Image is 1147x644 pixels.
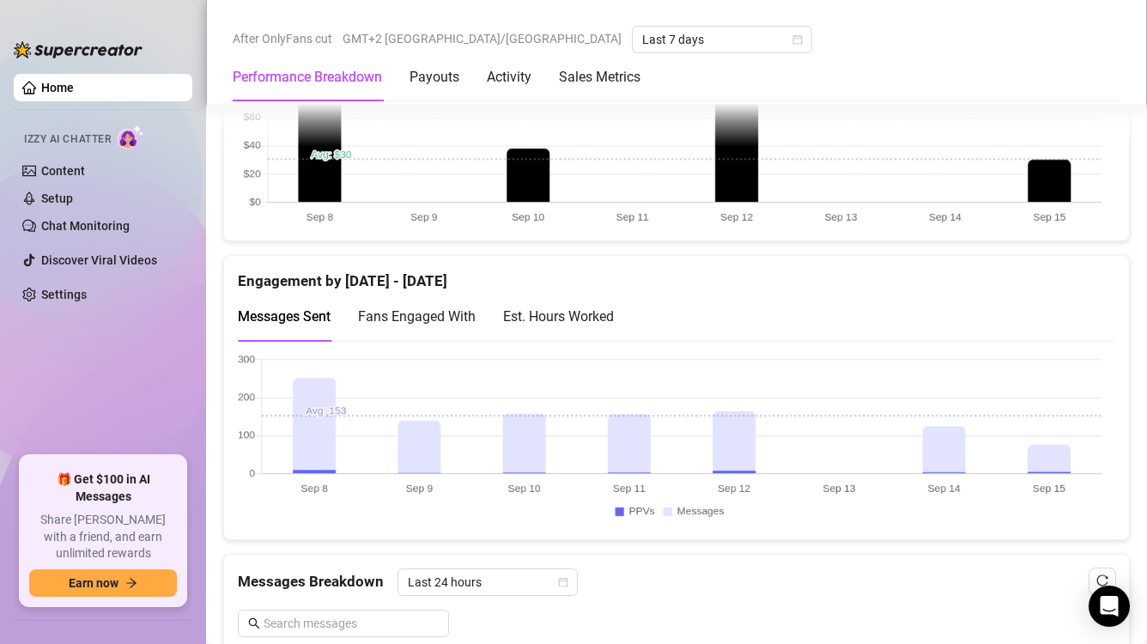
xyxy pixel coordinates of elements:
span: Last 24 hours [408,569,567,595]
span: calendar [558,577,568,587]
span: reload [1096,574,1108,586]
span: arrow-right [125,577,137,589]
span: Fans Engaged With [358,308,476,325]
input: Search messages [264,614,439,633]
a: Chat Monitoring [41,219,130,233]
div: Activity [487,67,531,88]
a: Discover Viral Videos [41,253,157,267]
div: Payouts [410,67,459,88]
span: Izzy AI Chatter [24,131,111,148]
img: AI Chatter [118,125,144,149]
span: search [248,617,260,629]
div: Est. Hours Worked [503,306,614,327]
button: Earn nowarrow-right [29,569,177,597]
span: 🎁 Get $100 in AI Messages [29,471,177,505]
a: Home [41,81,74,94]
div: Open Intercom Messenger [1089,586,1130,627]
span: Last 7 days [642,27,802,52]
span: Messages Sent [238,308,331,325]
div: Performance Breakdown [233,67,382,88]
div: Sales Metrics [559,67,640,88]
span: Earn now [69,576,118,590]
span: Share [PERSON_NAME] with a friend, and earn unlimited rewards [29,512,177,562]
a: Content [41,164,85,178]
div: Messages Breakdown [238,568,1115,596]
div: Engagement by [DATE] - [DATE] [238,256,1115,293]
img: logo-BBDzfeDw.svg [14,41,143,58]
a: Settings [41,288,87,301]
a: Setup [41,191,73,205]
span: After OnlyFans cut [233,26,332,52]
span: GMT+2 [GEOGRAPHIC_DATA]/[GEOGRAPHIC_DATA] [343,26,622,52]
span: calendar [792,34,803,45]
